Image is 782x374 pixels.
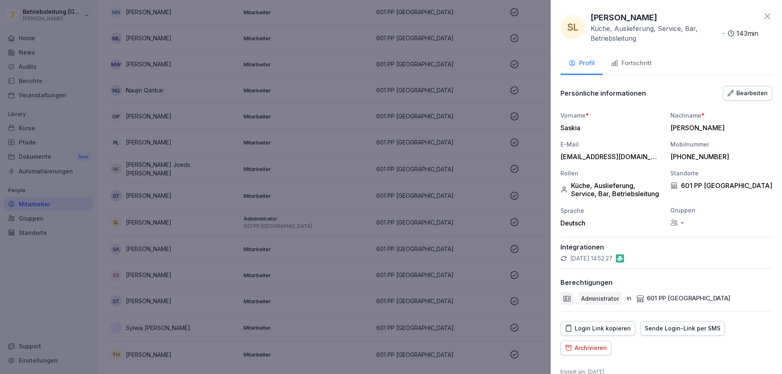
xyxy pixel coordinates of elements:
div: [PERSON_NAME] [670,124,768,132]
div: Login Link kopieren [565,324,631,333]
p: [DATE] 14:52:27 [570,254,613,262]
div: SL [560,15,585,39]
div: · [591,24,758,43]
button: Archivieren [560,341,611,355]
button: Profil [560,53,603,75]
div: - [670,219,772,227]
div: Fortschritt [611,59,652,68]
div: Gruppen [670,206,772,214]
div: Sende Login-Link per SMS [645,324,720,333]
p: Küche, Auslieferung, Service, Bar, Betriebsleitung [591,24,719,43]
div: Saskia [560,124,658,132]
p: Berechtigungen [560,278,613,287]
button: Fortschritt [603,53,660,75]
p: 143 min [736,28,758,38]
div: Nachname [670,111,772,120]
div: Archivieren [565,343,607,352]
div: Profil [569,59,595,68]
div: 601 PP [GEOGRAPHIC_DATA] [636,294,730,303]
div: Mobilnummer [670,140,772,149]
div: Küche, Auslieferung, Service, Bar, Betriebsleitung [560,182,662,198]
div: Standorte [670,169,772,177]
p: [PERSON_NAME] [591,11,657,24]
div: Bearbeiten [727,89,768,98]
div: Deutsch [560,219,662,227]
button: Bearbeiten [723,86,772,101]
p: in [627,294,631,303]
button: Sende Login-Link per SMS [640,321,725,336]
p: Persönliche informationen [560,89,646,97]
div: E-Mail [560,140,662,149]
div: Rollen [560,169,662,177]
img: gastromatic.png [616,254,624,262]
div: [EMAIL_ADDRESS][DOMAIN_NAME] [560,153,658,161]
div: [PHONE_NUMBER] [670,153,768,161]
div: Sprache [560,206,662,215]
div: 601 PP [GEOGRAPHIC_DATA] [670,182,772,190]
div: Vorname [560,111,662,120]
p: Integrationen [560,243,772,251]
p: Administrator [581,294,619,303]
button: Login Link kopieren [560,321,635,336]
